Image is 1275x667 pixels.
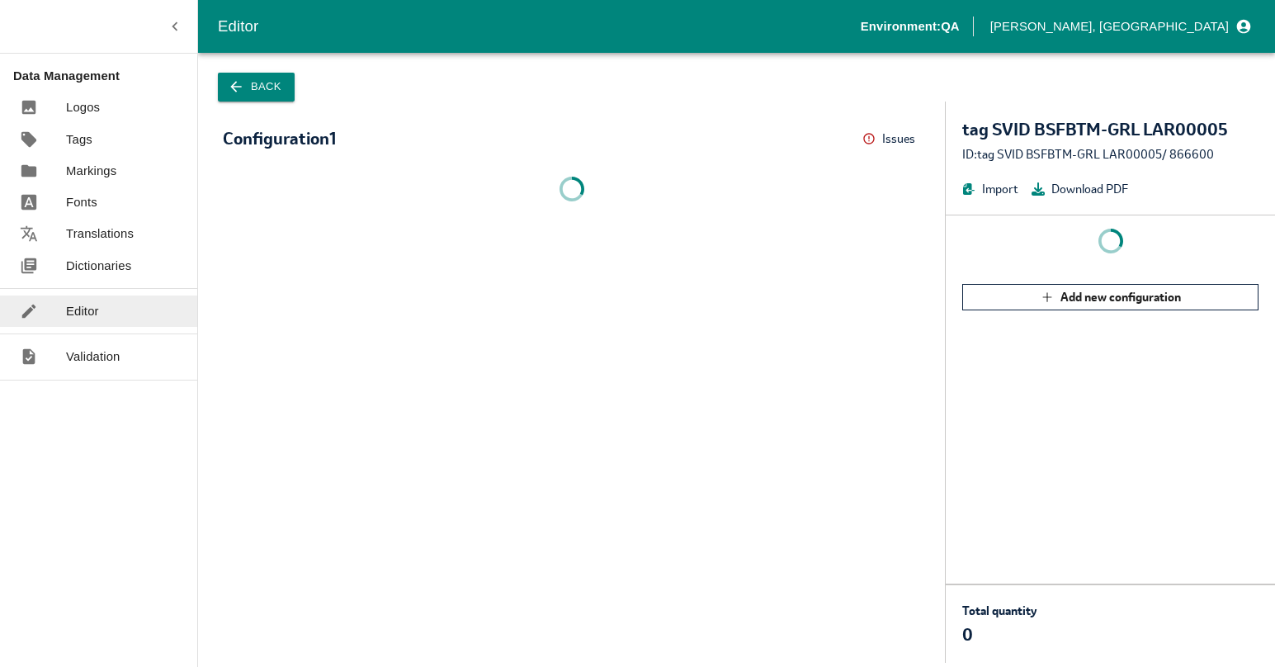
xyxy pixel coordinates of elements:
p: [PERSON_NAME], [GEOGRAPHIC_DATA] [990,17,1229,35]
p: Total quantity [962,602,1037,620]
p: Data Management [13,67,197,85]
p: Translations [66,225,134,243]
div: tag SVID BSFBTM-GRL LAR00005 [962,118,1258,141]
p: Fonts [66,193,97,211]
p: Validation [66,348,120,366]
button: Add new configuration [962,284,1258,310]
button: Issues [862,126,920,152]
button: Back [218,73,295,102]
p: Logos [66,98,100,116]
p: Dictionaries [66,257,131,275]
p: Tags [66,130,92,149]
p: 0 [962,623,1037,646]
div: Editor [218,14,861,39]
div: Configuration 1 [223,130,336,148]
button: Download PDF [1032,180,1128,198]
p: Editor [66,302,99,320]
p: Markings [66,162,116,180]
button: profile [984,12,1255,40]
p: Environment: QA [861,17,960,35]
div: ID: tag SVID BSFBTM-GRL LAR00005 / 866600 [962,145,1258,163]
button: Import [962,180,1018,198]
